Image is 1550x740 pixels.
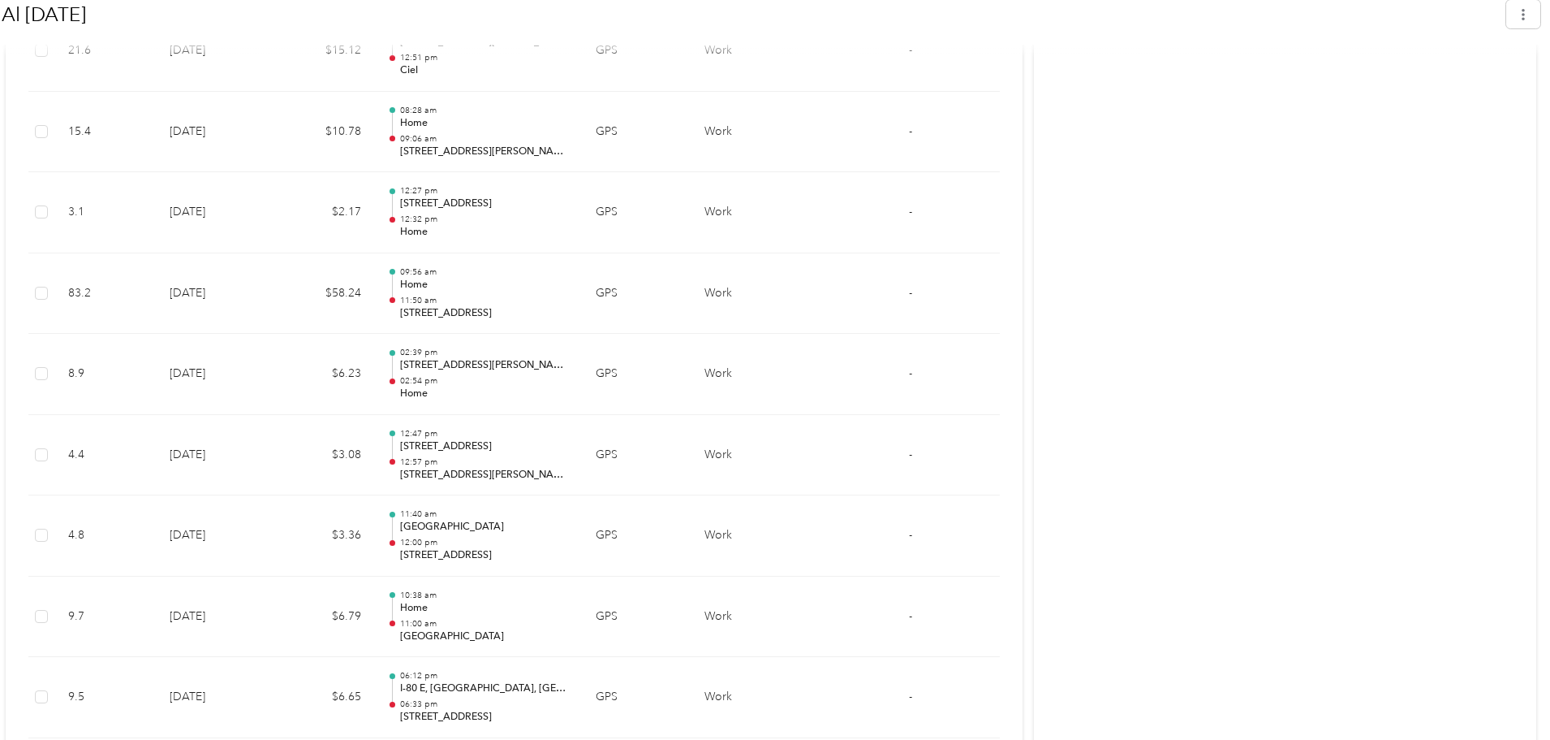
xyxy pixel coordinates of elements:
p: 12:00 pm [400,537,570,548]
td: $6.65 [274,657,374,738]
p: 09:56 am [400,266,570,278]
span: - [909,205,912,219]
td: 15.4 [55,92,157,173]
p: [STREET_ADDRESS] [400,548,570,563]
p: 12:57 pm [400,457,570,468]
td: [DATE] [157,253,273,335]
p: 02:39 pm [400,347,570,358]
p: 12:27 pm [400,185,570,197]
p: 06:33 pm [400,699,570,710]
p: [GEOGRAPHIC_DATA] [400,520,570,534]
td: Work [691,92,816,173]
td: 4.8 [55,495,157,577]
td: $3.36 [274,495,374,577]
td: 4.4 [55,415,157,496]
td: 3.1 [55,172,157,253]
td: [DATE] [157,657,273,738]
p: [GEOGRAPHIC_DATA] [400,630,570,644]
span: - [909,528,912,542]
td: [DATE] [157,172,273,253]
td: Work [691,495,816,577]
td: Work [691,172,816,253]
td: 9.7 [55,577,157,658]
td: GPS [583,334,691,415]
p: 10:38 am [400,590,570,601]
p: 11:50 am [400,295,570,306]
span: - [909,448,912,461]
td: [DATE] [157,415,273,496]
p: Home [400,225,570,240]
td: Work [691,577,816,658]
p: Home [400,278,570,292]
p: [STREET_ADDRESS][PERSON_NAME] [400,468,570,483]
td: GPS [583,172,691,253]
td: [DATE] [157,334,273,415]
td: [DATE] [157,495,273,577]
td: GPS [583,657,691,738]
p: Ciel [400,63,570,78]
p: [STREET_ADDRESS][PERSON_NAME][PERSON_NAME] [400,145,570,159]
span: - [909,124,912,138]
td: [DATE] [157,577,273,658]
td: $58.24 [274,253,374,335]
p: Home [400,116,570,131]
td: 9.5 [55,657,157,738]
p: 06:12 pm [400,670,570,682]
td: GPS [583,92,691,173]
td: 83.2 [55,253,157,335]
p: Home [400,387,570,401]
p: Home [400,601,570,616]
td: GPS [583,577,691,658]
td: $6.23 [274,334,374,415]
p: [STREET_ADDRESS] [400,197,570,211]
td: Work [691,334,816,415]
td: Work [691,415,816,496]
td: GPS [583,495,691,577]
td: $6.79 [274,577,374,658]
td: $3.08 [274,415,374,496]
span: - [909,366,912,380]
p: [STREET_ADDRESS] [400,439,570,454]
p: 11:00 am [400,618,570,630]
span: - [909,286,912,300]
span: - [909,609,912,623]
p: 02:54 pm [400,375,570,387]
td: GPS [583,415,691,496]
p: I-80 E, [GEOGRAPHIC_DATA], [GEOGRAPHIC_DATA], [GEOGRAPHIC_DATA] [400,682,570,696]
td: Work [691,657,816,738]
td: GPS [583,253,691,335]
td: Work [691,253,816,335]
p: 12:32 pm [400,214,570,225]
span: - [909,690,912,703]
p: 08:28 am [400,105,570,116]
p: 12:47 pm [400,428,570,439]
td: $2.17 [274,172,374,253]
p: [STREET_ADDRESS][PERSON_NAME] [400,358,570,373]
p: 11:40 am [400,508,570,520]
p: 09:06 am [400,133,570,145]
td: $10.78 [274,92,374,173]
td: [DATE] [157,92,273,173]
p: [STREET_ADDRESS] [400,306,570,321]
td: 8.9 [55,334,157,415]
p: [STREET_ADDRESS] [400,710,570,725]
